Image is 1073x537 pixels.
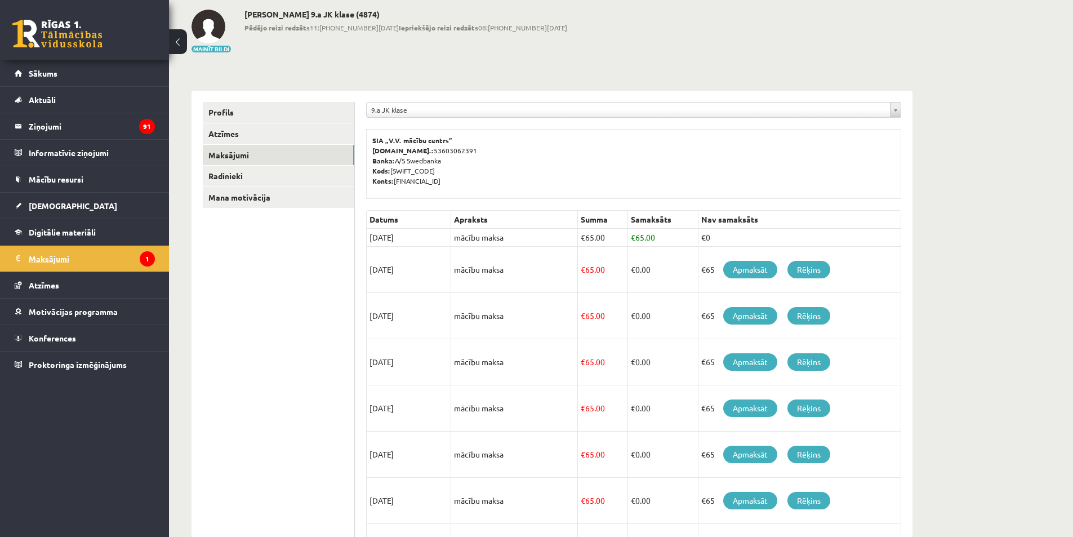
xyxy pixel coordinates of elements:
td: mācību maksa [451,339,578,385]
td: mācību maksa [451,247,578,293]
td: 65.00 [578,432,628,478]
td: 65.00 [578,293,628,339]
a: Rēķins [787,353,830,371]
td: 65.00 [578,229,628,247]
td: €65 [698,247,901,293]
a: Proktoringa izmēģinājums [15,352,155,378]
span: € [581,357,585,367]
td: 65.00 [578,385,628,432]
a: Rēķins [787,400,830,417]
a: Apmaksāt [723,261,777,278]
td: mācību maksa [451,293,578,339]
span: Mācību resursi [29,174,83,184]
a: Apmaksāt [723,307,777,325]
td: 65.00 [578,478,628,524]
td: [DATE] [367,293,451,339]
legend: Ziņojumi [29,113,155,139]
td: €65 [698,385,901,432]
td: mācību maksa [451,478,578,524]
td: €65 [698,432,901,478]
a: Mana motivācija [203,187,354,208]
td: 0.00 [627,339,698,385]
p: 53603062391 A/S Swedbanka [SWIFT_CODE] [FINANCIAL_ID] [372,135,895,186]
a: Profils [203,102,354,123]
span: € [631,495,635,505]
span: € [631,310,635,321]
td: 0.00 [627,247,698,293]
td: mācību maksa [451,229,578,247]
td: [DATE] [367,385,451,432]
td: 0.00 [627,478,698,524]
a: Rēķins [787,307,830,325]
a: Atzīmes [15,272,155,298]
a: 9.a JK klase [367,103,901,117]
td: 0.00 [627,432,698,478]
span: 9.a JK klase [371,103,886,117]
td: 65.00 [578,247,628,293]
span: 11:[PHONE_NUMBER][DATE] 08:[PHONE_NUMBER][DATE] [244,23,567,33]
img: Aleksandrs Koroļovs [192,10,225,43]
legend: Informatīvie ziņojumi [29,140,155,166]
b: Konts: [372,176,394,185]
b: Iepriekšējo reizi redzēts [399,23,478,32]
th: Summa [578,211,628,229]
span: € [631,449,635,459]
a: Rēķins [787,492,830,509]
a: Maksājumi [203,145,354,166]
legend: Maksājumi [29,246,155,272]
span: € [581,232,585,242]
b: Pēdējo reizi redzēts [244,23,310,32]
a: Rēķins [787,446,830,463]
span: € [581,264,585,274]
span: Motivācijas programma [29,307,118,317]
b: Kods: [372,166,390,175]
td: [DATE] [367,478,451,524]
a: Sākums [15,60,155,86]
th: Apraksts [451,211,578,229]
a: Ziņojumi91 [15,113,155,139]
span: Proktoringa izmēģinājums [29,360,127,370]
td: [DATE] [367,229,451,247]
a: Apmaksāt [723,353,777,371]
span: € [581,495,585,505]
a: Maksājumi1 [15,246,155,272]
th: Datums [367,211,451,229]
a: Mācību resursi [15,166,155,192]
td: [DATE] [367,247,451,293]
td: mācību maksa [451,432,578,478]
span: € [581,403,585,413]
span: € [631,357,635,367]
a: [DEMOGRAPHIC_DATA] [15,193,155,219]
a: Apmaksāt [723,492,777,509]
span: Digitālie materiāli [29,227,96,237]
h2: [PERSON_NAME] 9.a JK klase (4874) [244,10,567,19]
td: 0.00 [627,293,698,339]
th: Nav samaksāts [698,211,901,229]
a: Motivācijas programma [15,299,155,325]
b: SIA „V.V. mācību centrs” [372,136,453,145]
td: €65 [698,339,901,385]
span: Aktuāli [29,95,56,105]
td: €0 [698,229,901,247]
a: Apmaksāt [723,446,777,463]
button: Mainīt bildi [192,46,231,52]
td: €65 [698,293,901,339]
a: Apmaksāt [723,400,777,417]
span: Sākums [29,68,57,78]
td: 65.00 [578,339,628,385]
a: Aktuāli [15,87,155,113]
span: € [631,403,635,413]
span: € [581,310,585,321]
span: € [581,449,585,459]
td: €65 [698,478,901,524]
b: Banka: [372,156,395,165]
span: Atzīmes [29,280,59,290]
span: € [631,232,635,242]
span: € [631,264,635,274]
a: Rēķins [787,261,830,278]
b: [DOMAIN_NAME].: [372,146,434,155]
a: Radinieki [203,166,354,187]
span: [DEMOGRAPHIC_DATA] [29,201,117,211]
th: Samaksāts [627,211,698,229]
a: Atzīmes [203,123,354,144]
